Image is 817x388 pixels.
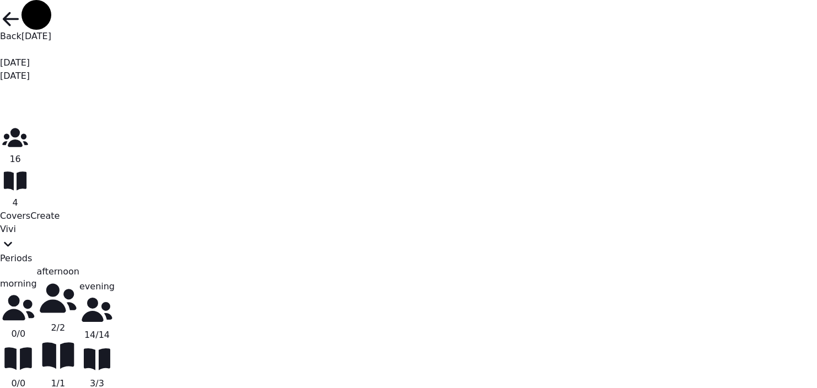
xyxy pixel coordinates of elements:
[9,154,20,164] span: 16
[37,265,79,278] p: afternoon
[21,31,51,41] span: [DATE]
[30,211,60,221] span: Create
[13,197,18,208] span: 4
[30,209,60,223] button: Create
[79,328,115,342] p: 14 / 14
[37,321,79,335] p: 2 / 2
[79,280,115,293] p: evening
[7,8,110,28] span: Hello! Need help or have a question?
